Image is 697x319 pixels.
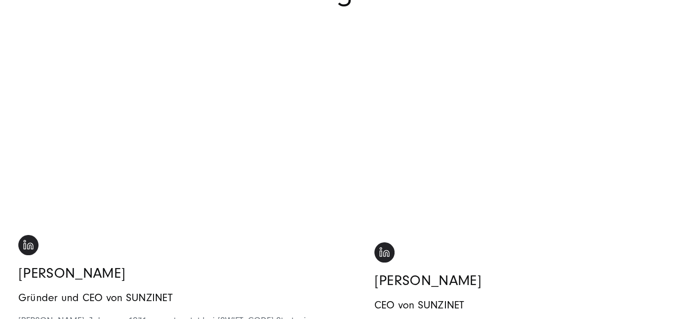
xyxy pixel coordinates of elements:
[374,241,395,261] a: linkedin-black
[374,242,395,263] img: linkedin-black
[374,53,679,224] iframe: HubSpot Video
[374,299,679,312] h3: CEO von SUNZINET
[374,272,679,289] h2: [PERSON_NAME]
[18,233,38,254] a: linkedin-black
[18,264,323,282] h2: [PERSON_NAME]
[18,45,323,217] iframe: HubSpot Video
[18,235,38,255] img: linkedin-black
[18,291,323,305] h3: Gründer und CEO von SUNZINET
